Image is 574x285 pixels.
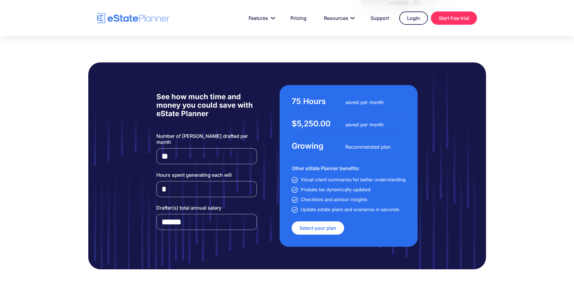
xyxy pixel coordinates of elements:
a: Login [399,11,428,25]
form: Email Form [156,133,257,230]
div: 75 Hours [292,97,345,106]
div: Recommended plan [345,143,399,151]
div: $5,250.00 [292,119,345,128]
label: Hours spent generating each will [156,172,257,178]
div: saved per month [345,98,399,106]
a: Resources [317,12,360,24]
label: Number of [PERSON_NAME] drafted per month [156,133,257,145]
h6: Other eState Planner benefits: [292,164,406,173]
li: Probate tax dynamically updated [292,185,406,194]
a: Support [363,12,396,24]
label: Drafter(s) total annual salary [156,205,257,211]
div: saved per month [345,120,399,129]
li: Checklists and advisor insights [292,195,406,204]
a: home [97,13,170,24]
h5: See how much time and money you could save with eState Planner [156,93,257,118]
li: Visual client summaries for better understanding [292,176,406,184]
a: Pricing [283,12,314,24]
a: Start free trial [431,11,477,25]
a: Features [241,12,280,24]
a: Select your plan [292,221,344,235]
li: Update estate plans and scenarios in seconds [292,205,406,214]
div: Growing [292,142,345,150]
